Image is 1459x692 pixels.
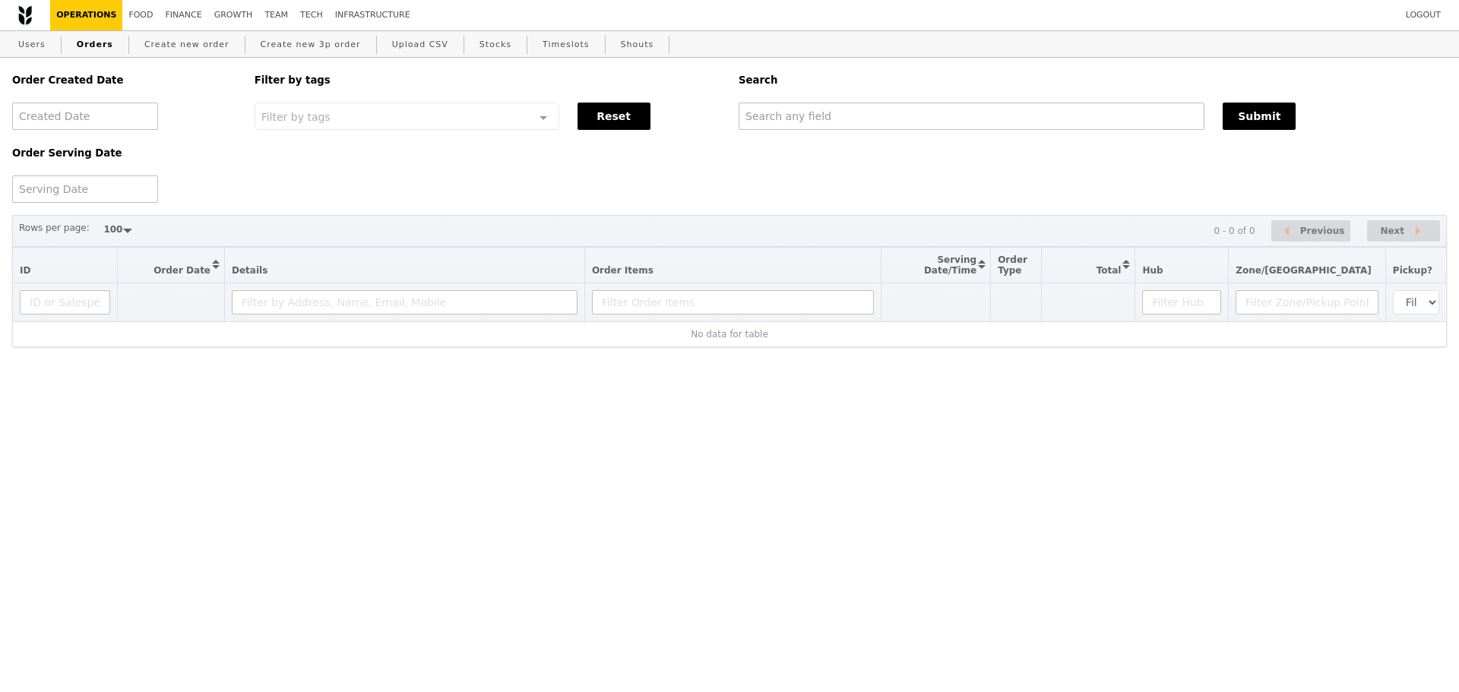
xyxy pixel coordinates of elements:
[19,220,90,235] label: Rows per page:
[232,290,578,314] input: Filter by Address, Name, Email, Mobile
[592,265,654,276] span: Order Items
[473,31,517,58] a: Stocks
[739,74,1447,86] h5: Search
[1142,265,1163,276] span: Hub
[536,31,595,58] a: Timeslots
[1367,220,1440,242] button: Next
[578,103,650,130] button: Reset
[592,290,874,314] input: Filter Order Items
[255,74,720,86] h5: Filter by tags
[1271,220,1350,242] button: Previous
[1142,290,1221,314] input: Filter Hub
[1214,226,1255,236] div: 0 - 0 of 0
[1223,103,1296,130] button: Submit
[1236,290,1378,314] input: Filter Zone/Pickup Point
[615,31,660,58] a: Shouts
[138,31,236,58] a: Create new order
[20,290,110,314] input: ID or Salesperson name
[12,175,158,203] input: Serving Date
[1380,222,1404,240] span: Next
[20,265,30,276] span: ID
[739,103,1204,130] input: Search any field
[386,31,454,58] a: Upload CSV
[1236,265,1372,276] span: Zone/[GEOGRAPHIC_DATA]
[12,31,52,58] a: Users
[998,254,1027,276] span: Order Type
[232,265,267,276] span: Details
[20,329,1439,340] div: No data for table
[12,103,158,130] input: Created Date
[1300,222,1345,240] span: Previous
[12,74,236,86] h5: Order Created Date
[12,147,236,159] h5: Order Serving Date
[261,109,331,123] span: Filter by tags
[18,5,32,25] img: Grain logo
[255,31,367,58] a: Create new 3p order
[1393,265,1432,276] span: Pickup?
[71,31,119,58] a: Orders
